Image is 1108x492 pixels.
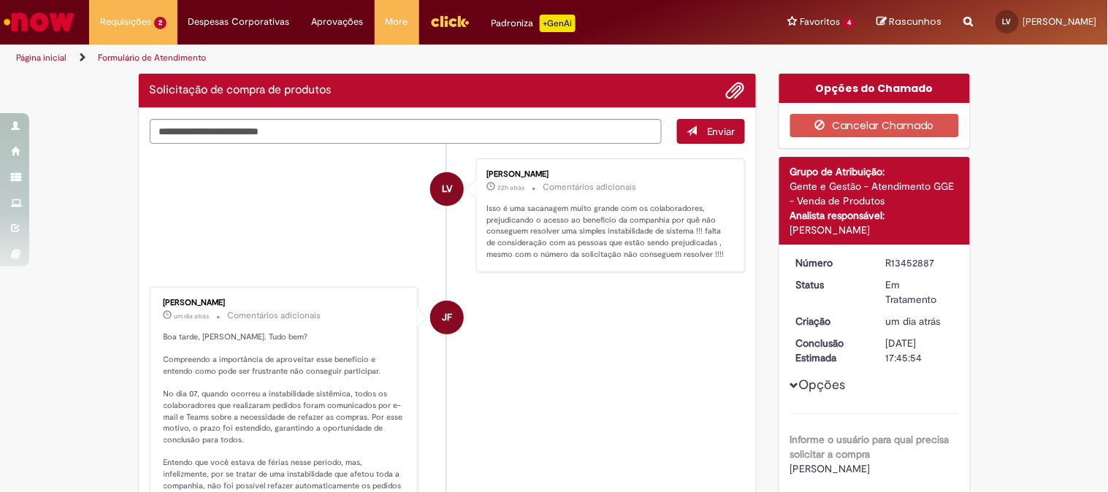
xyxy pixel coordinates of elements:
[430,10,470,32] img: click_logo_yellow_360x200.png
[492,15,576,32] div: Padroniza
[1,7,77,36] img: ServiceNow
[843,17,855,29] span: 4
[785,255,875,270] dt: Número
[486,170,730,179] div: [PERSON_NAME]
[886,315,941,328] time: 27/08/2025 14:45:03
[886,336,954,365] div: [DATE] 17:45:54
[790,462,871,475] span: [PERSON_NAME]
[497,183,524,192] time: 27/08/2025 18:43:40
[785,314,875,328] dt: Criação
[175,312,210,320] time: 27/08/2025 15:59:12
[1003,17,1012,26] span: LV
[98,52,206,64] a: Formulário de Atendimento
[150,119,662,144] textarea: Digite sua mensagem aqui...
[486,203,730,261] p: Isso é uma sacanagem muito grande com os colaboradores, prejudicando o acesso ao beneficio da com...
[877,15,942,29] a: Rascunhos
[430,172,464,206] div: Lucas De Oliveira Veras
[785,277,875,292] dt: Status
[540,15,576,32] p: +GenAi
[726,81,745,100] button: Adicionar anexos
[228,310,321,322] small: Comentários adicionais
[430,301,464,334] div: Jeter Filho
[707,125,736,138] span: Enviar
[890,15,942,28] span: Rascunhos
[1023,15,1097,28] span: [PERSON_NAME]
[785,336,875,365] dt: Conclusão Estimada
[886,277,954,307] div: Em Tratamento
[790,223,959,237] div: [PERSON_NAME]
[386,15,408,29] span: More
[175,312,210,320] span: um dia atrás
[790,208,959,223] div: Analista responsável:
[790,179,959,208] div: Gente e Gestão - Atendimento GGE - Venda de Produtos
[779,74,970,103] div: Opções do Chamado
[790,433,950,461] b: Informe o usuário para qual precisa solicitar a compra
[442,300,452,335] span: JF
[16,52,66,64] a: Página inicial
[677,119,745,144] button: Enviar
[800,15,840,29] span: Favoritos
[886,255,954,270] div: R13452887
[188,15,290,29] span: Despesas Corporativas
[11,45,727,72] ul: Trilhas de página
[790,114,959,137] button: Cancelar Chamado
[100,15,151,29] span: Requisições
[543,181,636,193] small: Comentários adicionais
[442,172,452,207] span: LV
[150,84,332,97] h2: Solicitação de compra de produtos Histórico de tíquete
[154,17,167,29] span: 2
[886,315,941,328] span: um dia atrás
[164,299,407,307] div: [PERSON_NAME]
[497,183,524,192] span: 22h atrás
[886,314,954,328] div: 27/08/2025 14:45:03
[312,15,364,29] span: Aprovações
[790,164,959,179] div: Grupo de Atribuição:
